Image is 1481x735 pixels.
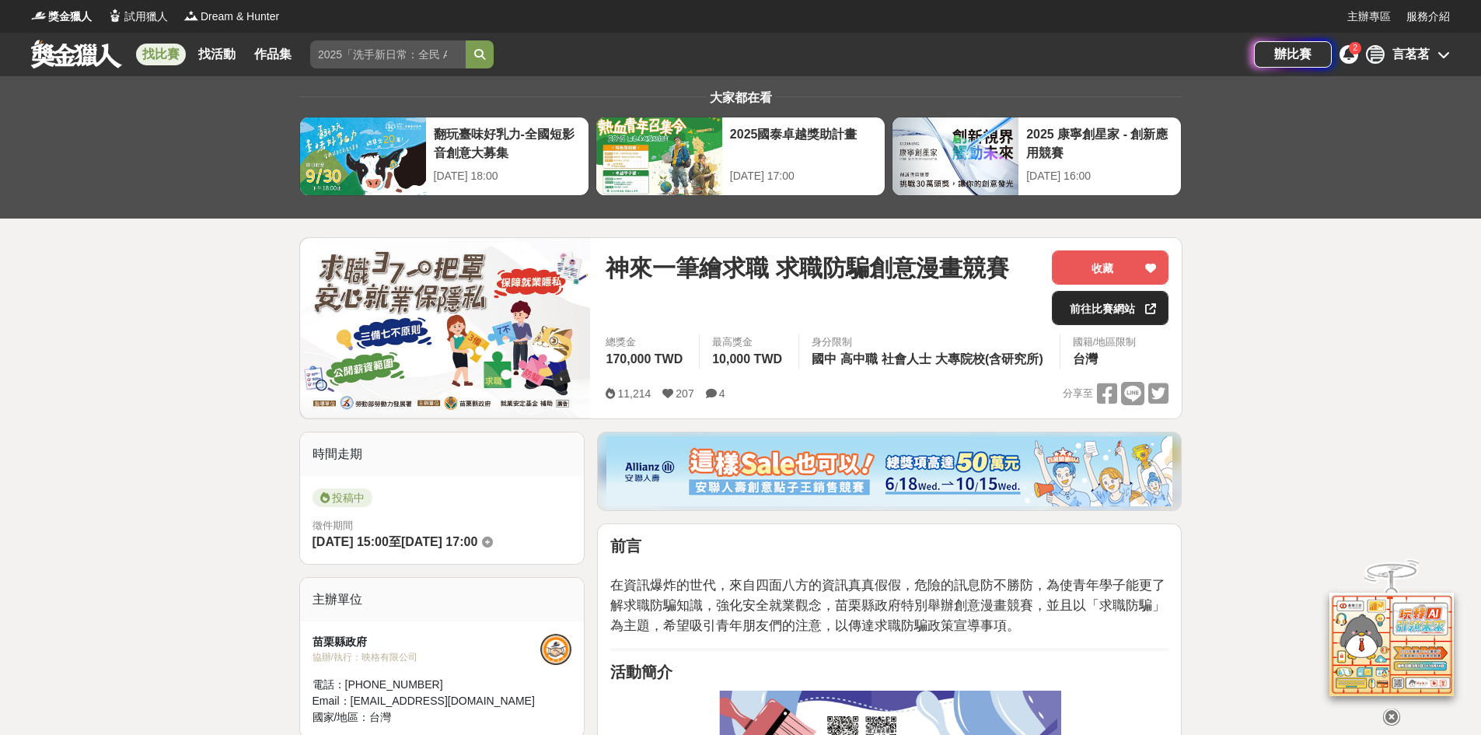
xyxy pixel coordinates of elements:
span: 在資訊爆炸的世代，來自四面八方的資訊真真假假，危險的訊息防不勝防，為使青年學子能更了解求職防騙知識，強化安全就業觀念，苗栗縣政府特別舉辦創意漫畫競賽，並且以「求職防騙」為主題，希望吸引青年朋友們... [610,577,1165,633]
span: 社會人士 [882,352,931,366]
img: Logo [31,8,47,23]
a: 找比賽 [136,44,186,65]
span: 神來一筆繪求職 求職防騙創意漫畫競賽 [606,250,1008,285]
a: 2025國泰卓越獎助計畫[DATE] 17:00 [596,117,885,196]
span: Dream & Hunter [201,9,279,25]
div: 國籍/地區限制 [1073,334,1137,350]
span: 4 [719,387,725,400]
a: 辦比賽 [1254,41,1332,68]
a: Logo獎金獵人 [31,9,92,25]
a: 找活動 [192,44,242,65]
strong: 前言 [610,537,641,555]
span: 11,214 [617,387,651,400]
img: dcc59076-91c0-4acb-9c6b-a1d413182f46.png [606,436,1172,506]
strong: 活動簡介 [610,663,672,681]
div: 協辦/執行： 映格有限公司 [313,650,541,664]
span: 國中 [812,352,837,366]
span: 170,000 TWD [606,352,683,366]
span: [DATE] 17:00 [401,535,477,548]
span: 投稿中 [313,488,372,507]
div: [DATE] 17:00 [730,168,877,184]
span: 10,000 TWD [712,352,782,366]
a: Logo試用獵人 [107,9,168,25]
span: 高中職 [840,352,878,366]
span: 大專院校(含研究所) [935,352,1043,366]
div: 2025國泰卓越獎助計畫 [730,125,877,160]
span: [DATE] 15:00 [313,535,389,548]
div: 時間走期 [300,432,585,476]
div: [DATE] 16:00 [1026,168,1173,184]
div: 苗栗縣政府 [313,634,541,650]
span: 至 [389,535,401,548]
div: 言茗茗 [1392,45,1430,64]
span: 試用獵人 [124,9,168,25]
img: d2146d9a-e6f6-4337-9592-8cefde37ba6b.png [1329,592,1454,695]
span: 2 [1353,44,1357,52]
span: 總獎金 [606,334,686,350]
span: 大家都在看 [706,91,776,104]
input: 2025「洗手新日常：全民 ALL IN」洗手歌全台徵選 [310,40,466,68]
span: 徵件期間 [313,520,353,531]
a: LogoDream & Hunter [183,9,279,25]
span: 分享至 [1063,382,1093,405]
span: 獎金獵人 [48,9,92,25]
div: [DATE] 18:00 [434,168,581,184]
img: Cover Image [300,238,591,418]
div: Email： [EMAIL_ADDRESS][DOMAIN_NAME] [313,693,541,709]
div: 主辦單位 [300,578,585,621]
span: 最高獎金 [712,334,786,350]
span: 國家/地區： [313,711,370,723]
img: Logo [107,8,123,23]
span: 台灣 [369,711,391,723]
a: 2025 康寧創星家 - 創新應用競賽[DATE] 16:00 [892,117,1182,196]
div: 身分限制 [812,334,1047,350]
span: 台灣 [1073,352,1098,366]
img: Logo [183,8,199,23]
div: 言 [1366,45,1385,64]
a: 前往比賽網站 [1052,291,1168,325]
a: 翻玩臺味好乳力-全國短影音創意大募集[DATE] 18:00 [299,117,589,196]
div: 2025 康寧創星家 - 創新應用競賽 [1026,125,1173,160]
button: 收藏 [1052,250,1168,285]
a: 作品集 [248,44,298,65]
a: 主辦專區 [1347,9,1391,25]
span: 207 [676,387,693,400]
a: 服務介紹 [1406,9,1450,25]
div: 電話： [PHONE_NUMBER] [313,677,541,693]
div: 翻玩臺味好乳力-全國短影音創意大募集 [434,125,581,160]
